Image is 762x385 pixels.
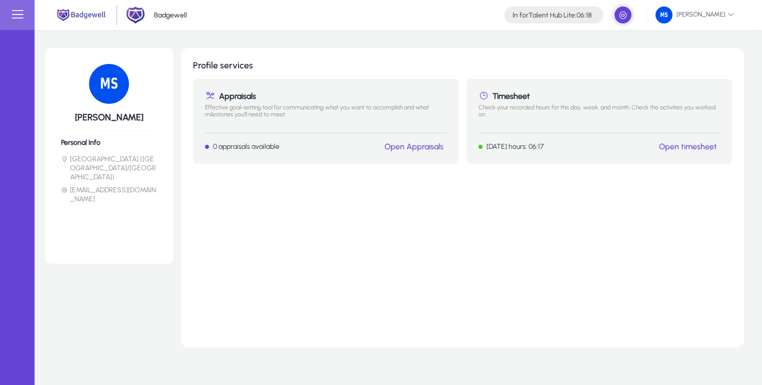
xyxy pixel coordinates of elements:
[193,60,732,71] h1: Profile services
[486,142,543,151] p: [DATE] hours: 06:17
[213,142,279,151] p: 0 appraisals available
[576,11,591,19] span: 06:18
[656,141,720,152] button: Open timesheet
[655,6,672,23] img: 134.png
[61,112,157,123] h5: [PERSON_NAME]
[126,5,145,24] img: 2.png
[205,91,446,101] h1: Appraisals
[512,11,591,19] h4: Talent Hub Lite
[61,155,157,182] li: [GEOGRAPHIC_DATA] ([GEOGRAPHIC_DATA]/[GEOGRAPHIC_DATA])
[575,11,576,19] span: :
[205,104,446,125] p: Effective goal-setting tool for communicating what you want to accomplish and what milestones you...
[89,64,129,104] img: 134.png
[384,142,443,151] a: Open Appraisals
[55,8,107,22] img: main.png
[154,11,187,19] p: Badgewell
[659,142,717,151] a: Open timesheet
[655,6,734,23] span: [PERSON_NAME]
[478,104,720,125] p: Check your recorded hours for this day, week, and month. Check the activities you worked on.
[61,138,157,147] h6: Personal Info
[512,11,528,19] span: In for
[61,186,157,204] li: [EMAIL_ADDRESS][DOMAIN_NAME]
[478,91,720,101] h1: Timesheet
[381,141,446,152] button: Open Appraisals
[647,6,742,24] button: [PERSON_NAME]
